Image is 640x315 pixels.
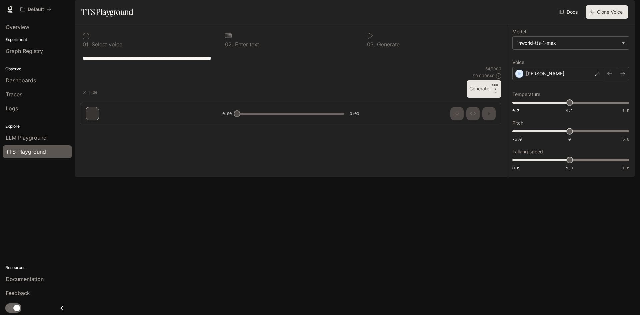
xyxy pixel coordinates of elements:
p: 0 3 . [367,42,375,47]
p: Default [28,7,44,12]
p: 64 / 1000 [485,66,501,72]
p: Voice [512,60,524,65]
p: Select voice [90,42,122,47]
div: inworld-tts-1-max [517,40,618,46]
p: 0 2 . [225,42,233,47]
p: Pitch [512,121,523,125]
p: Model [512,29,526,34]
p: ⏎ [492,83,499,95]
span: 1.0 [566,165,573,171]
p: Talking speed [512,149,543,154]
span: 0.7 [512,108,519,113]
p: Temperature [512,92,540,97]
button: Hide [80,87,101,98]
span: 0.5 [512,165,519,171]
p: 0 1 . [83,42,90,47]
p: Generate [375,42,400,47]
p: $ 0.000640 [473,73,495,79]
button: GenerateCTRL +⏎ [467,80,501,98]
div: inworld-tts-1-max [513,37,629,49]
span: 5.0 [622,136,629,142]
span: -5.0 [512,136,522,142]
p: [PERSON_NAME] [526,70,564,77]
p: CTRL + [492,83,499,91]
span: 0 [568,136,571,142]
p: Enter text [233,42,259,47]
h1: TTS Playground [81,5,133,19]
button: All workspaces [17,3,54,16]
span: 1.5 [622,108,629,113]
a: Docs [558,5,580,19]
span: 1.5 [622,165,629,171]
span: 1.1 [566,108,573,113]
button: Clone Voice [586,5,628,19]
